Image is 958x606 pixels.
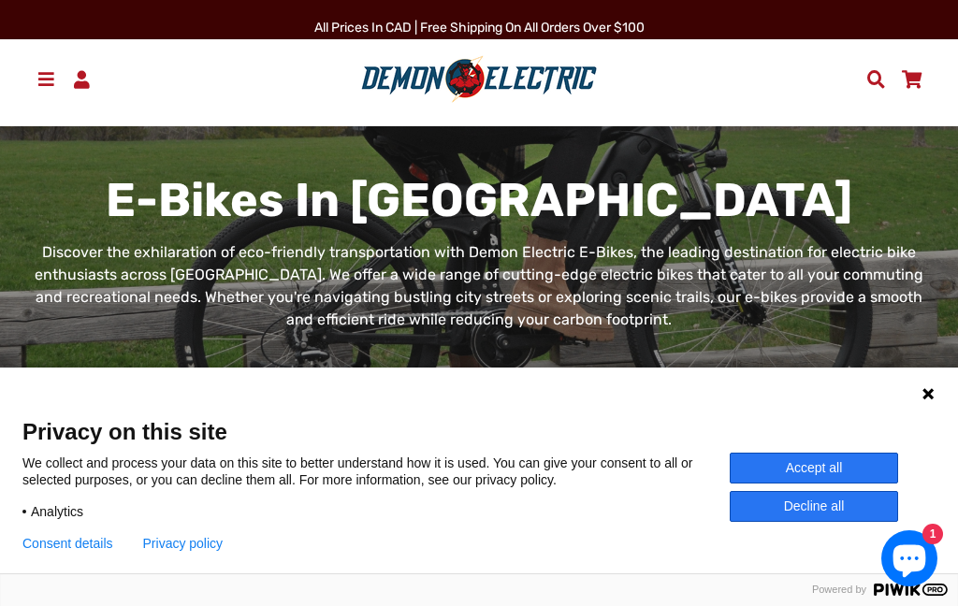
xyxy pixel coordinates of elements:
[35,243,923,328] span: Discover the exhilaration of eco-friendly transportation with Demon Electric E-Bikes, the leading...
[730,453,898,483] button: Accept all
[805,584,874,596] span: Powered by
[876,530,943,591] inbox-online-store-chat: Shopify online store chat
[143,536,224,551] a: Privacy policy
[355,55,603,104] img: Demon Electric logo
[22,536,113,551] button: Consent details
[28,172,930,228] h1: E-Bikes in [GEOGRAPHIC_DATA]
[730,491,898,522] button: Decline all
[22,418,936,445] span: Privacy on this site
[31,503,83,520] span: Analytics
[314,20,645,36] span: All Prices in CAD | Free shipping on all orders over $100
[22,454,730,488] p: We collect and process your data on this site to better understand how it is used. You can give y...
